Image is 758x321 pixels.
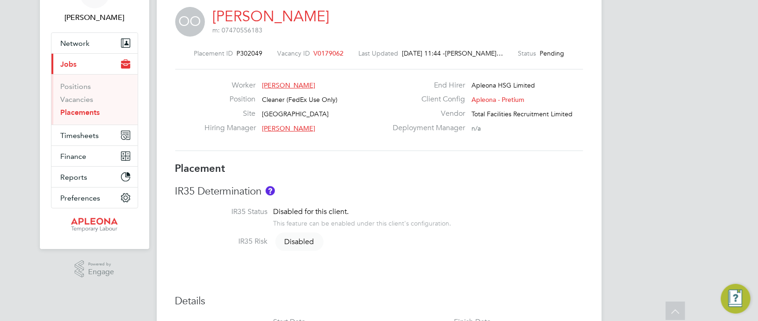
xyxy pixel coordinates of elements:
span: m: 07470556183 [213,26,263,34]
span: OO [175,7,205,37]
div: Jobs [51,74,138,125]
span: Suzanne Bell [51,12,138,23]
button: Jobs [51,54,138,74]
span: V0179062 [313,49,344,57]
span: Jobs [61,60,77,69]
label: Status [518,49,536,57]
span: [PERSON_NAME] [262,81,315,89]
a: Go to home page [51,218,138,233]
span: n/a [471,124,481,132]
label: Client Config [387,94,465,104]
h3: Details [175,295,583,308]
label: Site [204,109,255,119]
span: Preferences [61,194,101,202]
div: This feature can be enabled under this client's configuration. [274,217,452,227]
span: Disabled for this client. [274,207,349,216]
span: Powered by [88,260,114,268]
label: Last Updated [358,49,398,57]
span: [PERSON_NAME]… [445,49,503,57]
span: [DATE] 11:44 - [402,49,445,57]
span: [PERSON_NAME] [262,124,315,132]
button: Timesheets [51,125,138,145]
label: Position [204,94,255,104]
span: Timesheets [61,131,99,140]
span: Disabled [275,233,324,251]
span: Total Facilities Recruitment Limited [471,110,573,118]
span: Apleona HSG Limited [471,81,535,89]
button: About IR35 [266,186,275,195]
span: Apleona - Pretium [471,95,524,104]
label: End Hirer [387,81,465,90]
img: apleona-logo-retina.png [71,218,118,233]
span: P302049 [236,49,262,57]
label: Placement ID [194,49,233,57]
label: Worker [204,81,255,90]
label: Hiring Manager [204,123,255,133]
label: Vendor [387,109,465,119]
a: [PERSON_NAME] [213,7,330,25]
span: Engage [88,268,114,276]
button: Finance [51,146,138,166]
h3: IR35 Determination [175,185,583,198]
a: Placements [61,108,100,117]
label: IR35 Status [175,207,268,217]
span: [GEOGRAPHIC_DATA] [262,110,329,118]
label: Deployment Manager [387,123,465,133]
span: Network [61,39,90,48]
b: Placement [175,162,226,175]
span: Cleaner (FedEx Use Only) [262,95,338,104]
button: Preferences [51,188,138,208]
button: Engage Resource Center [721,284,751,314]
button: Reports [51,167,138,187]
a: Vacancies [61,95,94,104]
span: Finance [61,152,87,161]
a: Positions [61,82,91,91]
label: Vacancy ID [277,49,310,57]
button: Network [51,33,138,53]
a: Powered byEngage [75,260,114,278]
label: IR35 Risk [175,237,268,246]
span: Pending [540,49,564,57]
span: Reports [61,173,88,182]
